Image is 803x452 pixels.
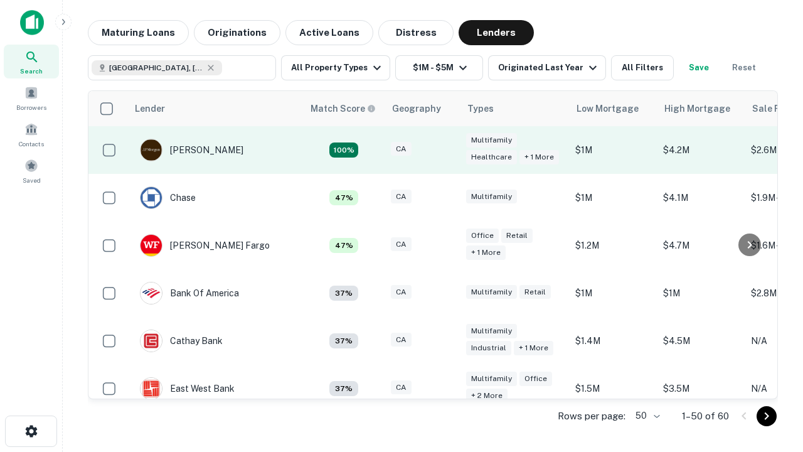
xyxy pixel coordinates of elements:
div: Matching Properties: 4, hasApolloMatch: undefined [329,333,358,348]
img: picture [141,235,162,256]
th: Lender [127,91,303,126]
th: Capitalize uses an advanced AI algorithm to match your search with the best lender. The match sco... [303,91,385,126]
div: + 2 more [466,389,508,403]
a: Saved [4,154,59,188]
div: Capitalize uses an advanced AI algorithm to match your search with the best lender. The match sco... [311,102,376,116]
span: Contacts [19,139,44,149]
div: CA [391,380,412,395]
div: Matching Properties: 19, hasApolloMatch: undefined [329,143,358,158]
div: CA [391,285,412,299]
div: Lender [135,101,165,116]
div: Cathay Bank [140,330,223,352]
td: $1.2M [569,222,657,269]
div: CA [391,333,412,347]
div: Multifamily [466,285,517,299]
td: $4.2M [657,126,745,174]
th: High Mortgage [657,91,745,126]
td: $4.1M [657,174,745,222]
button: Save your search to get updates of matches that match your search criteria. [679,55,719,80]
span: Saved [23,175,41,185]
span: Borrowers [16,102,46,112]
a: Borrowers [4,81,59,115]
div: Office [519,372,552,386]
button: $1M - $5M [395,55,483,80]
div: + 1 more [519,150,559,164]
img: picture [141,378,162,399]
button: Originated Last Year [488,55,606,80]
p: 1–50 of 60 [682,409,729,424]
th: Geography [385,91,460,126]
div: CA [391,237,412,252]
div: Industrial [466,341,511,355]
button: Distress [378,20,454,45]
div: [PERSON_NAME] [140,139,243,161]
div: Matching Properties: 5, hasApolloMatch: undefined [329,190,358,205]
button: Active Loans [285,20,373,45]
div: Low Mortgage [577,101,639,116]
button: All Property Types [281,55,390,80]
a: Contacts [4,117,59,151]
a: Search [4,45,59,78]
div: Chase [140,186,196,209]
div: Geography [392,101,441,116]
div: Retail [519,285,551,299]
div: + 1 more [514,341,553,355]
button: All Filters [611,55,674,80]
div: Office [466,229,499,243]
span: [GEOGRAPHIC_DATA], [GEOGRAPHIC_DATA], [GEOGRAPHIC_DATA] [109,62,203,73]
td: $1M [657,269,745,317]
td: $3.5M [657,365,745,412]
div: Multifamily [466,133,517,148]
div: Matching Properties: 4, hasApolloMatch: undefined [329,381,358,396]
button: Reset [724,55,764,80]
td: $4.5M [657,317,745,365]
button: Go to next page [757,406,777,426]
button: Lenders [459,20,534,45]
th: Types [460,91,569,126]
div: Matching Properties: 5, hasApolloMatch: undefined [329,238,358,253]
p: Rows per page: [558,409,625,424]
td: $4.7M [657,222,745,269]
button: Maturing Loans [88,20,189,45]
div: + 1 more [466,245,506,260]
div: Multifamily [466,190,517,204]
td: $1M [569,126,657,174]
div: Multifamily [466,372,517,386]
div: Multifamily [466,324,517,338]
div: East West Bank [140,377,235,400]
img: capitalize-icon.png [20,10,44,35]
div: 50 [630,407,662,425]
div: Types [467,101,494,116]
div: Bank Of America [140,282,239,304]
div: Healthcare [466,150,517,164]
img: picture [141,282,162,304]
th: Low Mortgage [569,91,657,126]
div: Retail [501,229,533,243]
iframe: Chat Widget [740,311,803,372]
td: $1M [569,174,657,222]
td: $1.5M [569,365,657,412]
div: Originated Last Year [498,60,600,75]
td: $1.4M [569,317,657,365]
span: Search [20,66,43,76]
button: Originations [194,20,280,45]
div: CA [391,142,412,156]
div: High Mortgage [664,101,730,116]
img: picture [141,139,162,161]
img: picture [141,330,162,352]
div: Matching Properties: 4, hasApolloMatch: undefined [329,286,358,301]
div: [PERSON_NAME] Fargo [140,234,270,257]
img: picture [141,187,162,208]
div: CA [391,190,412,204]
td: $1M [569,269,657,317]
h6: Match Score [311,102,373,116]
